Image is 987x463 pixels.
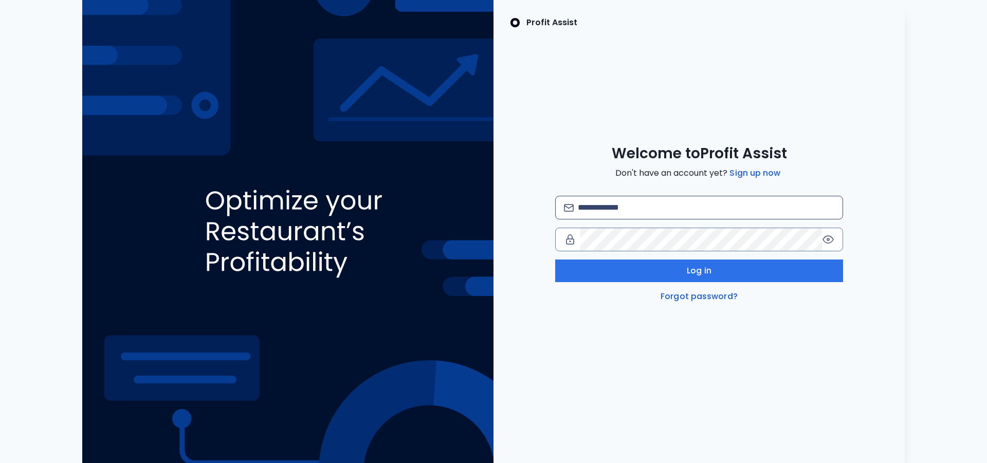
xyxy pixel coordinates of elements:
[727,167,782,179] a: Sign up now
[510,16,520,29] img: SpotOn Logo
[564,204,574,212] img: email
[555,260,843,282] button: Log in
[687,265,711,277] span: Log in
[615,167,782,179] span: Don't have an account yet?
[526,16,577,29] p: Profit Assist
[659,290,740,303] a: Forgot password?
[612,144,787,163] span: Welcome to Profit Assist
